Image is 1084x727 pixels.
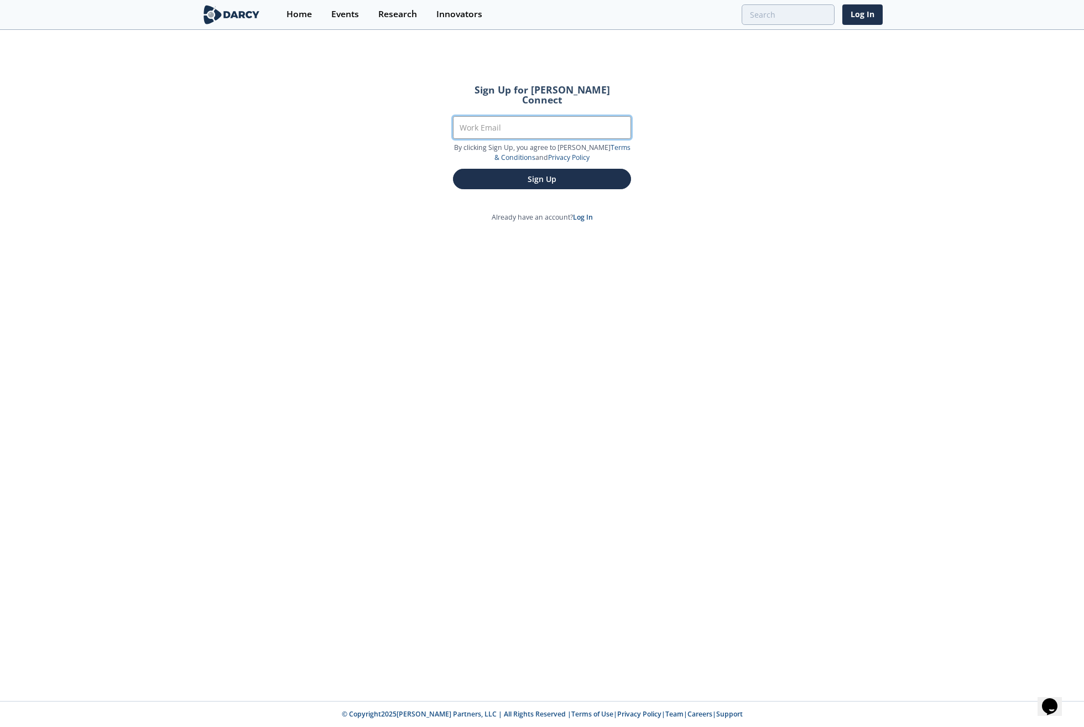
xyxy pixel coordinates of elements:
[494,143,630,162] a: Terms & Conditions
[201,5,262,24] img: logo-wide.svg
[133,709,951,719] p: © Copyright 2025 [PERSON_NAME] Partners, LLC | All Rights Reserved | | | | |
[687,709,712,719] a: Careers
[286,10,312,19] div: Home
[453,85,631,105] h2: Sign Up for [PERSON_NAME] Connect
[617,709,661,719] a: Privacy Policy
[842,4,883,25] a: Log In
[665,709,684,719] a: Team
[573,212,593,222] a: Log In
[453,169,631,189] button: Sign Up
[571,709,613,719] a: Terms of Use
[331,10,359,19] div: Events
[378,10,417,19] div: Research
[437,212,647,222] p: Already have an account?
[436,10,482,19] div: Innovators
[453,116,631,139] input: Work Email
[1038,683,1073,716] iframe: chat widget
[716,709,743,719] a: Support
[742,4,835,25] input: Advanced Search
[548,153,590,162] a: Privacy Policy
[453,143,631,163] p: By clicking Sign Up, you agree to [PERSON_NAME] and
